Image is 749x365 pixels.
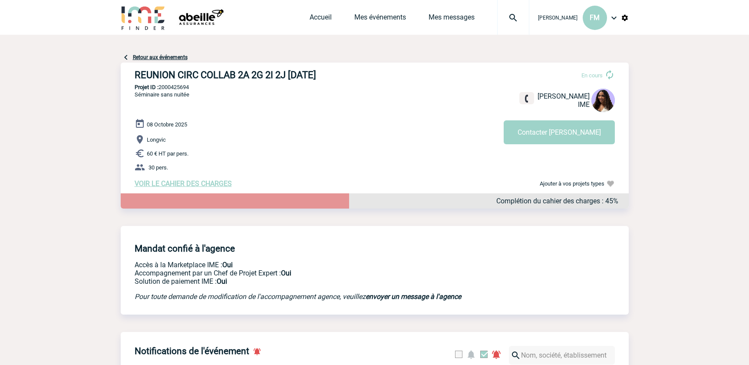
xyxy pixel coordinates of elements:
span: Séminaire sans nuitée [135,91,189,98]
span: IME [578,100,590,109]
span: 08 Octobre 2025 [147,121,187,128]
b: Oui [217,277,227,285]
h4: Notifications de l'événement [135,346,249,356]
a: Mes messages [429,13,475,25]
h4: Mandat confié à l'agence [135,243,235,254]
span: [PERSON_NAME] [538,92,590,100]
span: [PERSON_NAME] [538,15,577,21]
img: fixe.png [523,95,531,103]
p: Conformité aux process achat client, Prise en charge de la facturation, Mutualisation de plusieur... [135,277,495,285]
p: 2000425694 [121,84,629,90]
img: IME-Finder [121,5,166,30]
a: Accueil [310,13,332,25]
a: VOIR LE CAHIER DES CHARGES [135,179,232,188]
p: Prestation payante [135,269,495,277]
a: Retour aux événements [133,54,188,60]
span: Longvic [147,136,166,143]
span: En cours [581,72,603,79]
span: 60 € HT par pers. [147,150,188,157]
p: Accès à la Marketplace IME : [135,261,495,269]
span: FM [590,13,600,22]
a: envoyer un message à l'agence [366,292,461,301]
a: Mes événements [354,13,406,25]
span: Ajouter à vos projets types [540,180,604,187]
b: Oui [222,261,233,269]
img: Ajouter à vos projets types [606,179,615,188]
b: Oui [281,269,291,277]
h3: REUNION CIRC COLLAB 2A 2G 2I 2J [DATE] [135,70,395,80]
img: 131234-0.jpg [591,89,615,112]
span: 30 pers. [148,164,168,171]
button: Contacter [PERSON_NAME] [504,120,615,144]
em: Pour toute demande de modification de l'accompagnement agence, veuillez [135,292,461,301]
b: Projet ID : [135,84,158,90]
